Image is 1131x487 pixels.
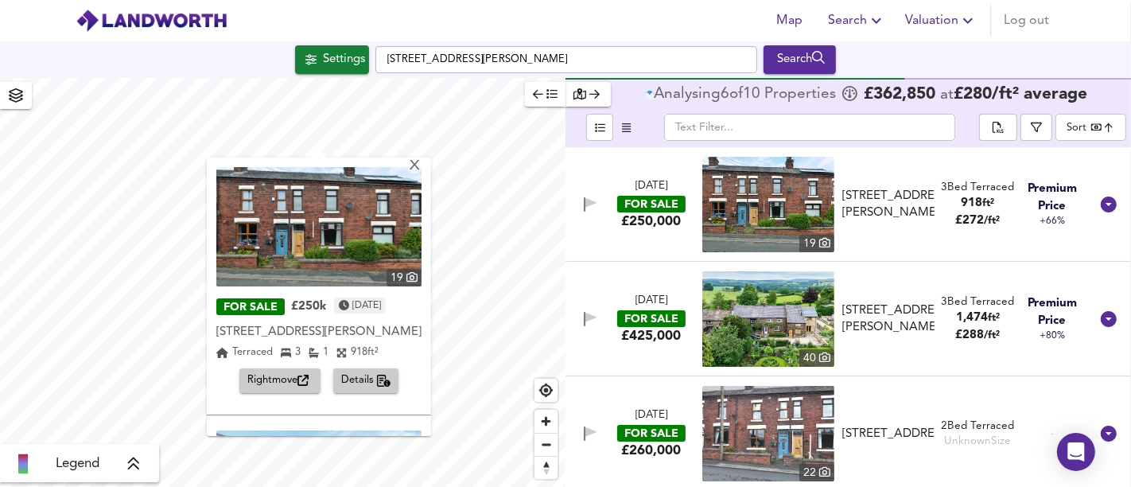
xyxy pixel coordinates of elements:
[216,299,285,316] div: FOR SALE
[635,294,667,309] div: [DATE]
[408,159,422,174] div: X
[323,49,365,70] div: Settings
[956,215,1001,227] span: £ 272
[702,386,834,481] a: property thumbnail 22
[764,5,815,37] button: Map
[983,198,995,208] span: ft²
[997,5,1055,37] button: Log out
[534,433,558,456] button: Zoom out
[1099,195,1118,214] svg: Show Details
[721,87,729,103] span: 6
[295,45,369,74] button: Settings
[291,299,326,315] div: £250k
[768,49,832,70] div: Search
[799,349,834,367] div: 40
[654,87,721,103] div: Analysing
[942,180,1015,195] div: 3 Bed Terraced
[534,457,558,479] span: Reset bearing to north
[1004,10,1049,32] span: Log out
[954,86,1087,103] span: £ 280 / ft² average
[621,442,681,459] div: £260,000
[945,434,1012,449] div: Unknown Size
[239,368,321,393] button: Rightmove
[367,347,379,357] span: ft²
[702,271,834,367] a: property thumbnail 40
[979,114,1017,141] div: split button
[534,434,558,456] span: Zoom out
[565,262,1131,376] div: [DATE]FOR SALE£425,000 property thumbnail 40 [STREET_ADDRESS][PERSON_NAME]3Bed Terraced1,474ft²£2...
[216,345,273,360] div: Terraced
[702,271,834,367] img: property thumbnail
[771,10,809,32] span: Map
[985,216,1001,226] span: / ft²
[309,345,328,360] div: 1
[842,426,935,442] div: [STREET_ADDRESS]
[621,212,681,230] div: £250,000
[842,188,935,222] div: [STREET_ADDRESS][PERSON_NAME]
[351,347,367,357] span: 918
[341,372,391,390] span: Details
[822,5,892,37] button: Search
[76,9,227,33] img: logo
[988,313,1000,323] span: ft²
[239,368,327,393] a: Rightmove
[962,197,983,209] span: 918
[333,368,399,393] button: Details
[56,454,99,473] span: Legend
[764,45,836,74] button: Search
[842,302,935,337] div: [STREET_ADDRESS][PERSON_NAME]
[743,87,760,103] span: 10
[617,425,686,442] div: FOR SALE
[702,157,834,252] a: property thumbnail 19
[216,325,422,341] div: [STREET_ADDRESS][PERSON_NAME]
[940,88,954,103] span: at
[1040,215,1065,228] span: +66%
[1067,120,1086,135] div: Sort
[1051,428,1054,440] span: -
[799,464,834,481] div: 22
[1055,114,1126,141] div: Sort
[864,87,935,103] span: £ 362,850
[617,310,686,327] div: FOR SALE
[764,45,836,74] div: Run Your Search
[1099,310,1118,329] svg: Show Details
[702,386,834,481] img: property thumbnail
[565,147,1131,262] div: [DATE]FOR SALE£250,000 property thumbnail 19 [STREET_ADDRESS][PERSON_NAME]3Bed Terraced918ft²£272...
[621,327,681,345] div: £425,000
[836,188,941,222] div: Long Lane, Heath Charnock, Lancashire, PR6 9EN
[216,167,422,286] a: property thumbnail 19
[1015,295,1090,329] span: Premium Price
[828,10,886,32] span: Search
[702,157,834,252] img: property thumbnail
[956,329,1001,341] span: £ 288
[352,298,381,314] time: Thursday, July 17, 2025 at 5:28:06 PM
[985,330,1001,341] span: / ft²
[295,45,369,74] div: Click to configure Search Settings
[387,269,422,286] div: 19
[646,87,840,103] div: of Propert ies
[617,196,686,212] div: FOR SALE
[1040,329,1065,343] span: +80%
[534,456,558,479] button: Reset bearing to north
[905,10,977,32] span: Valuation
[281,345,301,360] div: 3
[956,312,988,324] span: 1,474
[635,408,667,423] div: [DATE]
[216,167,422,286] img: property thumbnail
[635,179,667,194] div: [DATE]
[375,46,757,73] input: Enter a location...
[899,5,984,37] button: Valuation
[1099,424,1118,443] svg: Show Details
[942,419,1015,434] div: 2 Bed Terraced
[1015,181,1090,215] span: Premium Price
[942,294,1015,310] div: 3 Bed Terraced
[534,379,558,402] button: Find my location
[799,235,834,252] div: 19
[1057,433,1095,471] div: Open Intercom Messenger
[664,114,955,141] input: Text Filter...
[247,372,313,390] span: Rightmove
[534,410,558,433] button: Zoom in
